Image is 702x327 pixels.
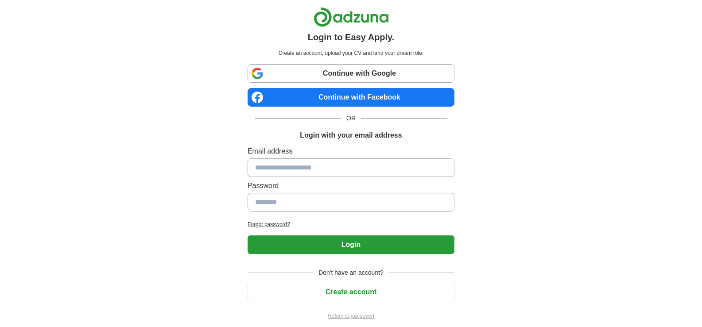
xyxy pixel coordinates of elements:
[248,146,454,157] label: Email address
[313,268,389,277] span: Don't have an account?
[248,312,454,320] a: Return to job advert
[248,283,454,301] button: Create account
[248,288,454,296] a: Create account
[248,235,454,254] button: Login
[248,220,454,228] a: Forgot password?
[248,88,454,107] a: Continue with Facebook
[248,181,454,191] label: Password
[314,7,389,27] img: Adzuna logo
[341,114,361,123] span: OR
[248,64,454,83] a: Continue with Google
[308,31,395,44] h1: Login to Easy Apply.
[300,130,402,141] h1: Login with your email address
[249,49,453,57] p: Create an account, upload your CV and land your dream role.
